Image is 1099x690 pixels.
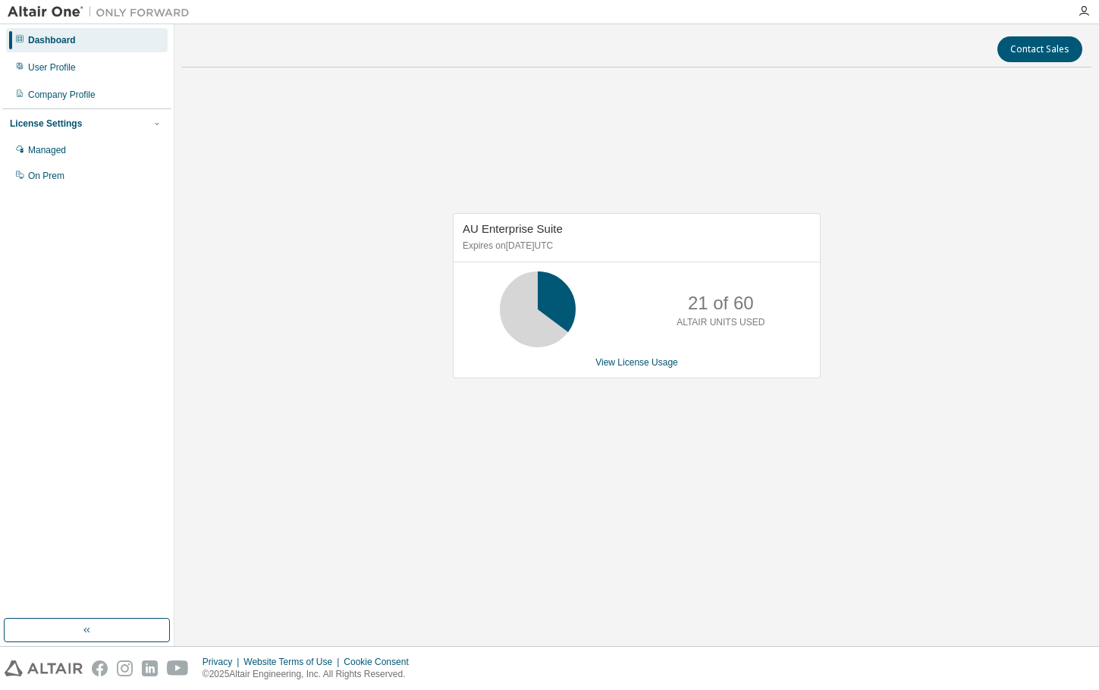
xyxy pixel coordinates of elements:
p: ALTAIR UNITS USED [677,316,765,329]
p: © 2025 Altair Engineering, Inc. All Rights Reserved. [203,668,418,681]
div: Cookie Consent [344,656,417,668]
div: On Prem [28,170,64,182]
div: Company Profile [28,89,96,101]
img: linkedin.svg [142,660,158,676]
div: Managed [28,144,66,156]
div: Privacy [203,656,243,668]
a: View License Usage [595,357,678,368]
span: AU Enterprise Suite [463,222,563,235]
p: 21 of 60 [688,290,754,316]
img: facebook.svg [92,660,108,676]
div: Dashboard [28,34,76,46]
img: youtube.svg [167,660,189,676]
button: Contact Sales [997,36,1082,62]
img: instagram.svg [117,660,133,676]
p: Expires on [DATE] UTC [463,240,807,252]
img: altair_logo.svg [5,660,83,676]
div: License Settings [10,118,82,130]
div: Website Terms of Use [243,656,344,668]
div: User Profile [28,61,76,74]
img: Altair One [8,5,197,20]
